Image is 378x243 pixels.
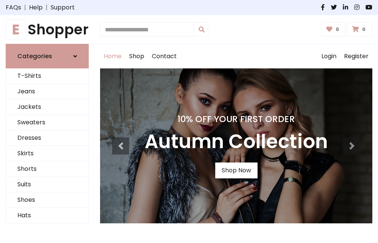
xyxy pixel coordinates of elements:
[6,146,88,161] a: Skirts
[51,3,75,12] a: Support
[6,3,21,12] a: FAQs
[17,53,52,60] h6: Categories
[100,44,125,68] a: Home
[340,44,372,68] a: Register
[318,44,340,68] a: Login
[29,3,43,12] a: Help
[148,44,181,68] a: Contact
[347,22,372,37] a: 0
[6,177,88,192] a: Suits
[6,68,88,84] a: T-Shirts
[334,26,341,33] span: 0
[145,130,328,153] h3: Autumn Collection
[6,130,88,146] a: Dresses
[215,163,258,178] a: Shop Now
[125,44,148,68] a: Shop
[6,115,88,130] a: Sweaters
[6,21,89,38] h1: Shopper
[6,99,88,115] a: Jackets
[360,26,367,33] span: 0
[6,21,89,38] a: EShopper
[6,192,88,208] a: Shoes
[6,161,88,177] a: Shorts
[21,3,29,12] span: |
[6,84,88,99] a: Jeans
[321,22,346,37] a: 0
[145,114,328,124] h4: 10% Off Your First Order
[6,208,88,223] a: Hats
[6,44,89,68] a: Categories
[6,19,26,40] span: E
[43,3,51,12] span: |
